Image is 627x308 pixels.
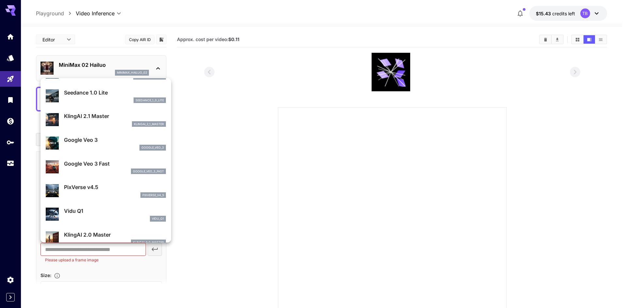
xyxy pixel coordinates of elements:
div: KlingAI 2.1 Masterklingai_2_1_master [46,110,166,129]
p: Google Veo 3 [64,136,166,144]
p: klingai_2_1_master [134,122,164,126]
p: Seedance 1.0 Lite [64,89,166,96]
div: Google Veo 3google_veo_3 [46,133,166,153]
p: vidu_q1 [152,216,164,221]
div: PixVerse v4.5pixverse_v4_5 [46,181,166,200]
p: KlingAI 2.1 Master [64,112,166,120]
p: seedance_1_0_lite [136,98,164,103]
p: google_veo_3_fast [133,169,164,174]
div: KlingAI 2.0 Masterklingai_2_0_master [46,228,166,248]
p: PixVerse v4.5 [64,183,166,191]
p: klingai_2_0_master [133,240,164,245]
div: Seedance 1.0 Liteseedance_1_0_lite [46,86,166,106]
p: pixverse_v4_5 [142,193,164,198]
p: google_veo_3 [141,145,164,150]
p: KlingAI 2.0 Master [64,231,166,239]
div: Google Veo 3 Fastgoogle_veo_3_fast [46,157,166,177]
p: Vidu Q1 [64,207,166,215]
div: Vidu Q1vidu_q1 [46,204,166,224]
p: Google Veo 3 Fast [64,160,166,168]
